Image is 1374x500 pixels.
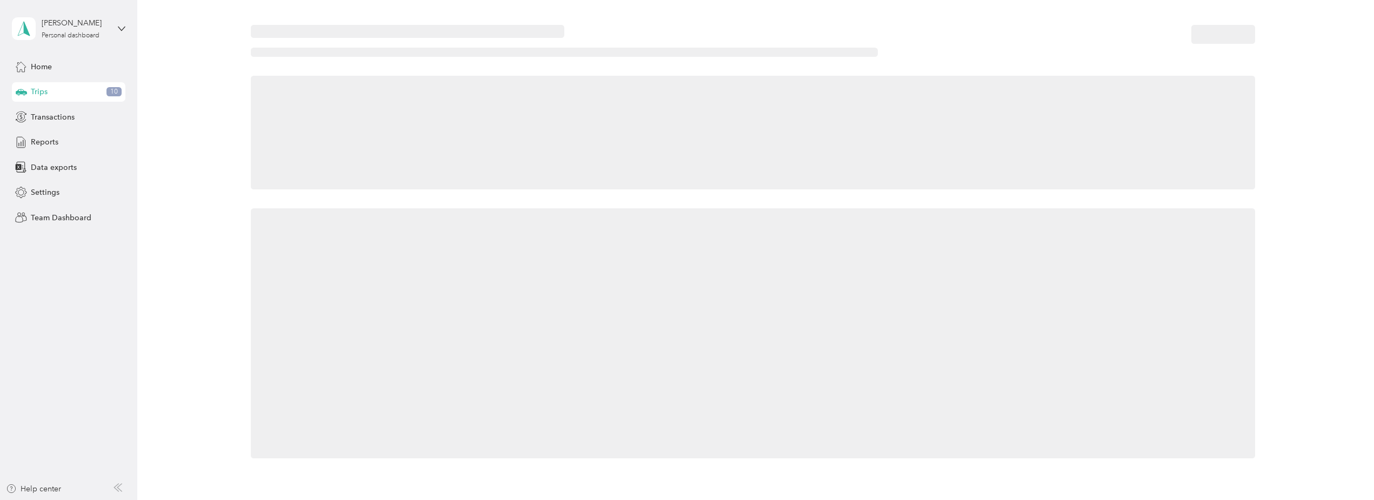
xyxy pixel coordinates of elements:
[42,17,109,29] div: [PERSON_NAME]
[31,136,58,148] span: Reports
[31,187,59,198] span: Settings
[1313,439,1374,500] iframe: Everlance-gr Chat Button Frame
[31,212,91,223] span: Team Dashboard
[6,483,61,495] button: Help center
[31,111,75,123] span: Transactions
[31,61,52,73] span: Home
[42,32,99,39] div: Personal dashboard
[31,162,77,173] span: Data exports
[31,86,48,97] span: Trips
[106,87,122,97] span: 10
